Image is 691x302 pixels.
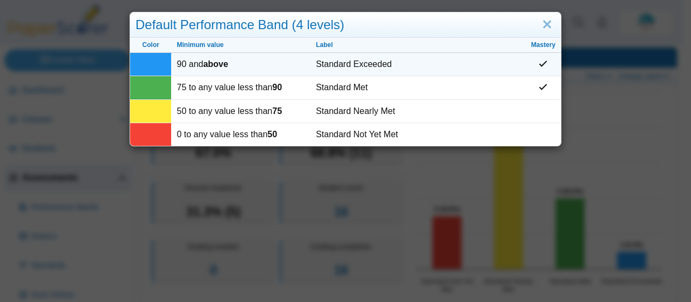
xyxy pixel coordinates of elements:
a: Close [539,16,555,34]
b: 90 [273,83,282,92]
td: Standard Met [310,76,525,99]
td: 90 and [171,53,310,76]
b: above [203,59,228,69]
b: 50 [268,130,277,139]
td: 50 to any value less than [171,100,310,123]
th: Minimum value [171,38,310,53]
div: Default Performance Band (4 levels) [130,12,561,38]
th: Mastery [526,38,561,53]
b: 75 [273,106,282,116]
td: Standard Not Yet Met [310,123,525,146]
th: Color [130,38,171,53]
th: Label [310,38,525,53]
td: 0 to any value less than [171,123,310,146]
td: 75 to any value less than [171,76,310,99]
td: Standard Nearly Met [310,100,525,123]
td: Standard Exceeded [310,53,525,76]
